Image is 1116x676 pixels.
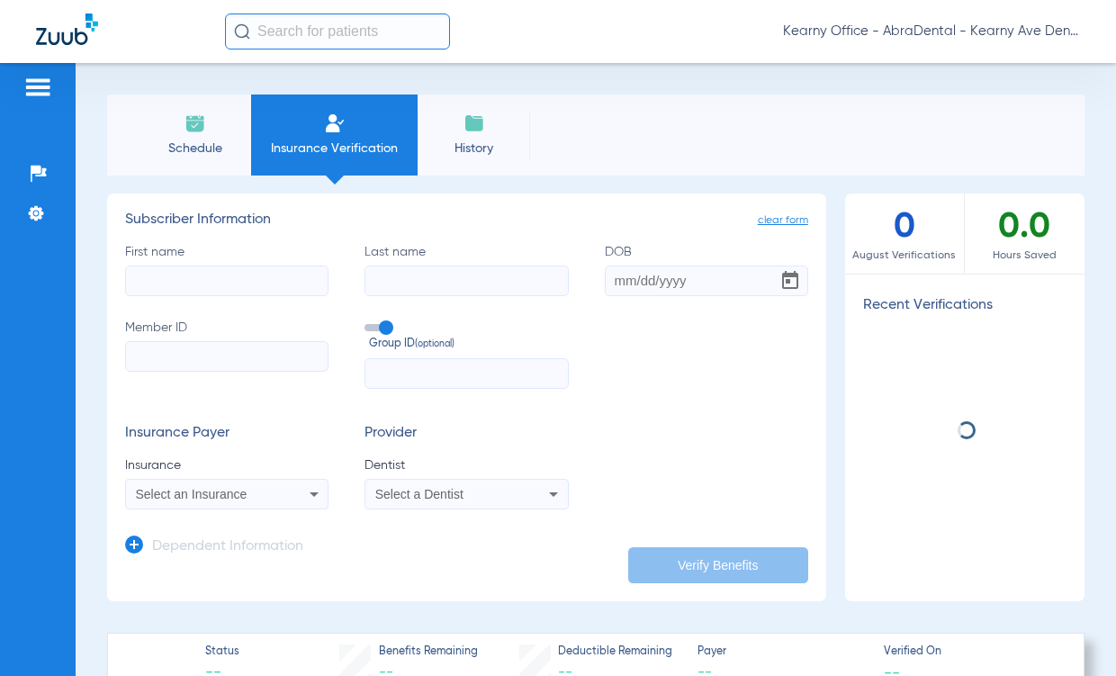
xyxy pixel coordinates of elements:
small: (optional) [415,337,454,353]
span: Benefits Remaining [379,644,478,661]
h3: Subscriber Information [125,212,808,230]
span: History [431,140,517,158]
img: Schedule [184,113,206,134]
span: Insurance Verification [265,140,404,158]
input: Last name [364,266,568,296]
input: Search for patients [225,14,450,50]
label: Last name [364,243,568,296]
div: 0 [845,194,965,274]
span: August Verifications [845,247,964,265]
h3: Dependent Information [152,538,303,556]
span: Select a Dentist [375,487,463,501]
input: DOBOpen calendar [605,266,808,296]
span: Verified On [884,644,1055,661]
span: Payer [697,644,868,661]
span: Select an Insurance [136,487,247,501]
img: Manual Insurance Verification [324,113,346,134]
button: Open calendar [772,263,808,299]
span: clear form [758,212,808,230]
img: Zuub Logo [36,14,98,45]
input: First name [125,266,328,296]
h3: Recent Verifications [845,297,1084,315]
button: Verify Benefits [628,547,808,583]
span: Insurance [125,456,328,474]
label: DOB [605,243,808,296]
span: Group ID [369,337,568,353]
label: Member ID [125,319,328,389]
label: First name [125,243,328,296]
div: 0.0 [965,194,1084,274]
h3: Insurance Payer [125,425,328,443]
input: Member ID [125,341,328,372]
span: Status [205,644,239,661]
span: Schedule [152,140,238,158]
span: Kearny Office - AbraDental - Kearny Ave Dental Spec, LLC - Kearny Ortho [783,23,1080,41]
span: Dentist [364,456,568,474]
img: History [463,113,485,134]
span: Deductible Remaining [558,644,672,661]
img: hamburger-icon [23,77,52,98]
img: Search Icon [234,23,250,40]
h3: Provider [364,425,568,443]
span: Hours Saved [965,247,1084,265]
